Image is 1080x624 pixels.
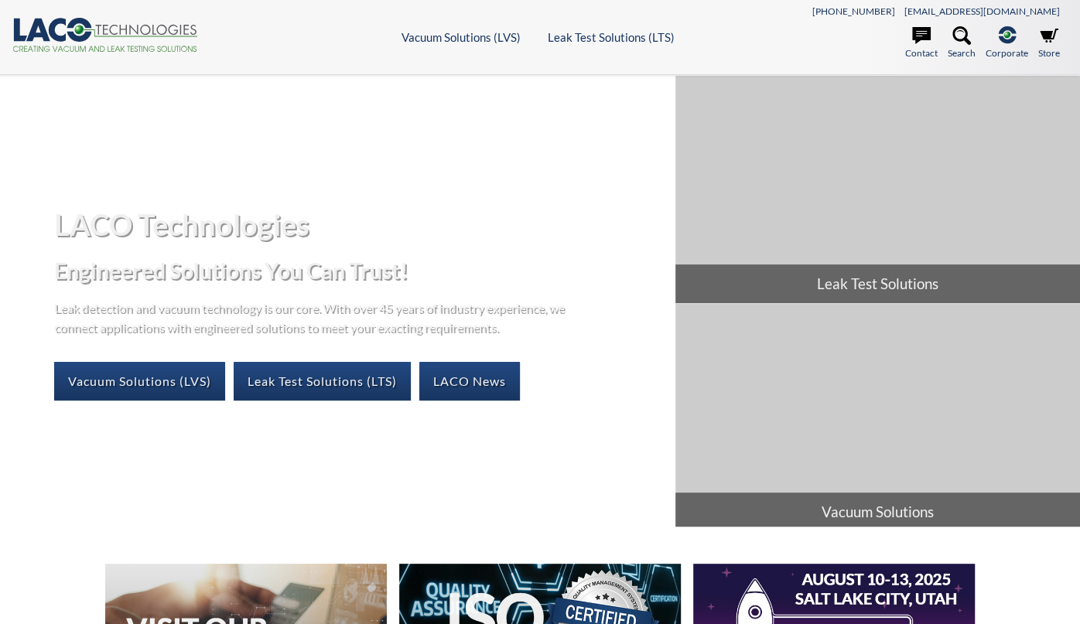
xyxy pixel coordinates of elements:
a: Vacuum Solutions (LVS) [402,30,521,44]
a: Leak Test Solutions (LTS) [548,30,675,44]
span: Corporate [986,46,1028,60]
h1: LACO Technologies [54,206,663,244]
h2: Engineered Solutions You Can Trust! [54,257,663,285]
p: Leak detection and vacuum technology is our core. With over 45 years of industry experience, we c... [54,298,572,337]
a: LACO News [419,362,520,401]
a: [PHONE_NUMBER] [812,5,895,17]
a: Vacuum Solutions (LVS) [54,362,225,401]
a: Store [1038,26,1060,60]
a: Search [948,26,976,60]
a: [EMAIL_ADDRESS][DOMAIN_NAME] [904,5,1060,17]
a: Leak Test Solutions (LTS) [234,362,411,401]
a: Contact [905,26,938,60]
